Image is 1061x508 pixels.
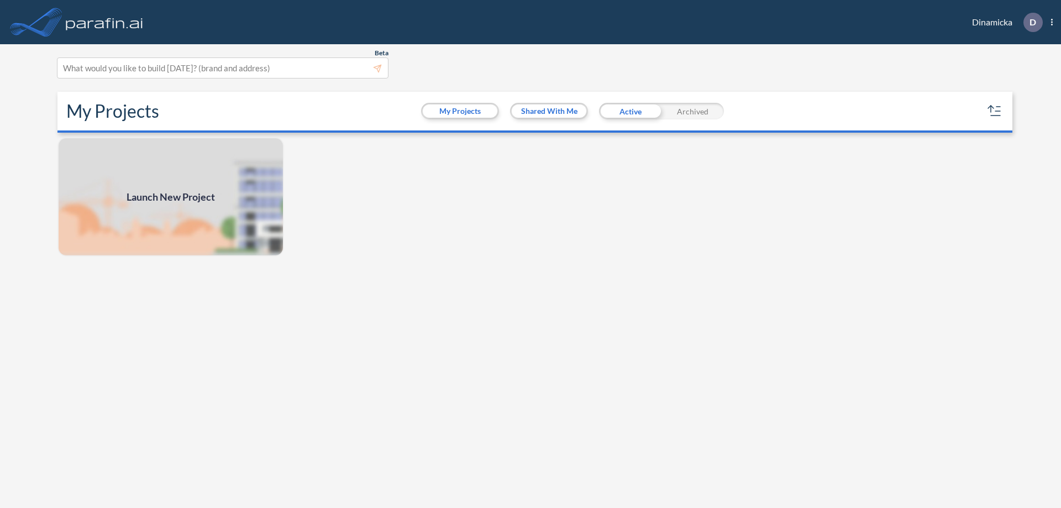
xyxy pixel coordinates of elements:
[955,13,1053,32] div: Dinamicka
[127,190,215,205] span: Launch New Project
[57,137,284,256] a: Launch New Project
[661,103,724,119] div: Archived
[512,104,586,118] button: Shared With Me
[66,101,159,122] h2: My Projects
[599,103,661,119] div: Active
[57,137,284,256] img: add
[986,102,1004,120] button: sort
[423,104,497,118] button: My Projects
[1030,17,1036,27] p: D
[64,11,145,33] img: logo
[375,49,388,57] span: Beta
